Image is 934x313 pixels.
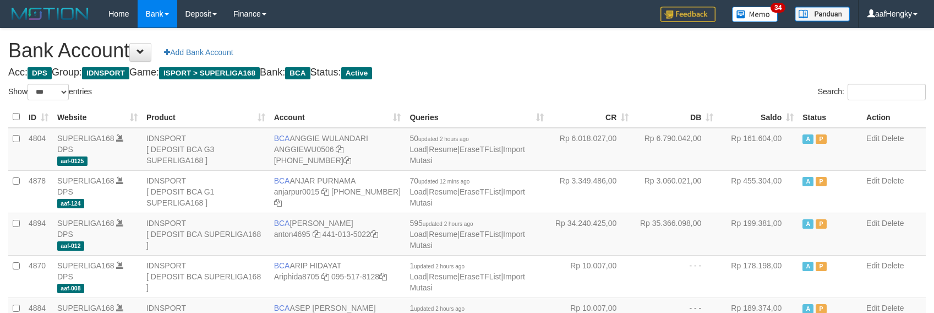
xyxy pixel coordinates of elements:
a: SUPERLIGA168 [57,134,114,143]
a: SUPERLIGA168 [57,261,114,270]
span: aaf-0125 [57,156,88,166]
h4: Acc: Group: Game: Bank: Status: [8,67,926,78]
a: Import Mutasi [409,272,525,292]
a: Import Mutasi [409,145,525,165]
img: Button%20Memo.svg [732,7,778,22]
span: 70 [409,176,469,185]
a: Copy anjarpur0015 to clipboard [321,187,329,196]
a: Load [409,272,427,281]
span: aaf-012 [57,241,84,251]
img: Feedback.jpg [660,7,715,22]
td: IDNSPORT [ DEPOSIT BCA SUPERLIGA168 ] [142,255,270,298]
td: Rp 455.304,00 [718,170,798,213]
a: Delete [882,219,904,228]
span: Active [802,177,813,186]
span: BCA [274,134,290,143]
td: Rp 3.349.486,00 [548,170,633,213]
td: Rp 35.366.098,00 [633,213,718,255]
td: 4804 [24,128,53,171]
td: DPS [53,213,142,255]
a: Edit [866,261,880,270]
td: DPS [53,170,142,213]
span: Active [802,219,813,229]
td: Rp 199.381,00 [718,213,798,255]
span: 595 [409,219,473,228]
img: MOTION_logo.png [8,6,92,22]
span: BCA [274,261,290,270]
th: Website: activate to sort column ascending [53,106,142,128]
a: Copy 4410135022 to clipboard [370,230,378,239]
a: EraseTFList [460,145,501,154]
a: Resume [429,187,457,196]
a: Delete [882,261,904,270]
span: 50 [409,134,468,143]
span: updated 2 hours ago [414,306,465,312]
span: | | | [409,134,525,165]
span: Active [341,67,373,79]
img: panduan.png [795,7,850,21]
a: Add Bank Account [157,43,240,62]
span: 1 [409,304,465,312]
th: Product: activate to sort column ascending [142,106,270,128]
span: Active [802,134,813,144]
a: Copy 0955178128 to clipboard [379,272,387,281]
a: EraseTFList [460,272,501,281]
span: Paused [816,219,827,229]
td: Rp 161.604,00 [718,128,798,171]
td: ARIP HIDAYAT 095-517-8128 [270,255,406,298]
td: ANJAR PURNAMA [PHONE_NUMBER] [270,170,406,213]
span: Paused [816,177,827,186]
th: Action [862,106,926,128]
span: updated 12 mins ago [418,179,469,185]
th: ID: activate to sort column ascending [24,106,53,128]
a: anton4695 [274,230,310,239]
span: BCA [274,304,290,312]
td: ANGGIE WULANDARI [PHONE_NUMBER] [270,128,406,171]
a: Copy 4062281620 to clipboard [274,198,282,207]
a: Copy anton4695 to clipboard [313,230,320,239]
td: Rp 6.018.027,00 [548,128,633,171]
span: updated 2 hours ago [423,221,473,227]
a: Resume [429,272,457,281]
td: 4870 [24,255,53,298]
td: - - - [633,255,718,298]
th: Status [798,106,862,128]
span: ISPORT > SUPERLIGA168 [159,67,260,79]
h1: Bank Account [8,40,926,62]
a: Copy Ariphida8705 to clipboard [321,272,329,281]
a: ANGGIEWU0506 [274,145,334,154]
td: Rp 3.060.021,00 [633,170,718,213]
th: Account: activate to sort column ascending [270,106,406,128]
a: Load [409,230,427,239]
span: BCA [274,176,290,185]
td: DPS [53,255,142,298]
a: Edit [866,304,880,312]
a: Edit [866,134,880,143]
a: Import Mutasi [409,187,525,207]
label: Show entries [8,84,92,100]
a: Resume [429,145,457,154]
a: Delete [882,134,904,143]
a: Ariphida8705 [274,272,320,281]
a: Load [409,145,427,154]
td: IDNSPORT [ DEPOSIT BCA G1 SUPERLIGA168 ] [142,170,270,213]
th: DB: activate to sort column ascending [633,106,718,128]
span: | | | [409,219,525,250]
span: IDNSPORT [82,67,129,79]
span: | | | [409,176,525,207]
span: aaf-008 [57,284,84,293]
td: DPS [53,128,142,171]
a: Delete [882,304,904,312]
select: Showentries [28,84,69,100]
a: SUPERLIGA168 [57,219,114,228]
th: Saldo: activate to sort column ascending [718,106,798,128]
span: updated 2 hours ago [418,136,469,142]
th: Queries: activate to sort column ascending [405,106,548,128]
td: IDNSPORT [ DEPOSIT BCA SUPERLIGA168 ] [142,213,270,255]
a: SUPERLIGA168 [57,304,114,312]
th: CR: activate to sort column ascending [548,106,633,128]
td: Rp 34.240.425,00 [548,213,633,255]
span: BCA [285,67,310,79]
a: anjarpur0015 [274,187,320,196]
span: BCA [274,219,290,228]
